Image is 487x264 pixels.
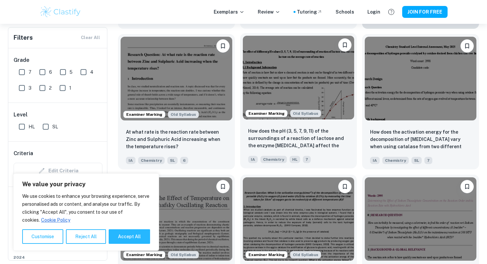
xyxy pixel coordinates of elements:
span: HL [290,156,300,163]
span: HL [28,123,35,130]
span: 7 [28,68,31,76]
div: Criteria filters are unavailable when searching by topic [14,163,102,179]
div: Starting from the May 2025 session, the Chemistry IA requirements have changed. It's OK to refer ... [168,251,199,258]
a: Schools [336,8,354,16]
img: Chemistry IA example thumbnail: How can turbidity be measured, using a c [365,177,476,261]
p: At what rate is the reaction rate between Zinc and Sulphuric Acid increasing when the temperature... [126,128,227,150]
h6: Grade [14,56,102,64]
img: Chemistry IA example thumbnail: At what rate is the reaction rate betwee [121,37,232,120]
span: IA [126,157,135,164]
span: 2024 [14,254,102,260]
a: Login [367,8,380,16]
span: Chemistry [382,157,409,164]
button: Please log in to bookmark exemplars [460,180,474,193]
span: 1 [69,84,71,92]
p: How does the activation energy for the decomposition of hydrogen peroxide vary when using catalas... [370,128,471,151]
span: 3 [28,84,31,92]
span: IA [370,157,380,164]
p: Review [258,8,280,16]
span: Examiner Marking [246,252,287,258]
span: Examiner Marking [124,111,165,117]
button: Please log in to bookmark exemplars [338,38,352,52]
a: Examiner MarkingStarting from the May 2025 session, the Chemistry IA requirements have changed. I... [240,34,357,169]
button: Please log in to bookmark exemplars [216,39,230,53]
img: Clastify logo [39,5,81,19]
img: Chemistry IA example thumbnail: How does the pH (3, 5, 7, 9, 11) of the [243,36,354,119]
span: SL [167,157,178,164]
span: 7 [424,157,432,164]
p: We use cookies to enhance your browsing experience, serve personalised ads or content, and analys... [22,192,150,224]
a: Cookie Policy [41,217,71,223]
span: 2 [49,84,52,92]
a: Please log in to bookmark exemplarsHow does the activation energy for the decomposition of hydrog... [362,34,479,169]
span: 6 [49,68,52,76]
span: Chemistry [138,157,165,164]
span: SL [52,123,58,130]
button: Accept All [109,229,150,244]
span: Old Syllabus [168,111,199,118]
button: Please log in to bookmark exemplars [338,180,352,193]
span: IA [248,156,258,163]
p: We value your privacy [22,180,150,188]
p: How does the pH (3, 5, 7, 9, 11) of the surroundings of a reaction of lactose and the enzyme lact... [248,127,349,150]
span: Examiner Marking [124,252,165,258]
a: Examiner MarkingStarting from the May 2025 session, the Chemistry IA requirements have changed. I... [118,34,235,169]
div: Starting from the May 2025 session, the Chemistry IA requirements have changed. It's OK to refer ... [168,111,199,118]
div: We value your privacy [13,173,159,251]
button: JOIN FOR FREE [402,6,448,18]
button: Please log in to bookmark exemplars [460,39,474,53]
span: Old Syllabus [290,110,321,117]
div: Starting from the May 2025 session, the Chemistry IA requirements have changed. It's OK to refer ... [290,110,321,117]
button: Help and Feedback [386,6,397,18]
h6: Level [14,111,102,119]
button: Please log in to bookmark exemplars [216,180,230,193]
span: Examiner Marking [246,110,287,116]
h6: Filters [14,33,33,42]
span: 7 [303,156,311,163]
div: Starting from the May 2025 session, the Chemistry IA requirements have changed. It's OK to refer ... [290,251,321,258]
span: 4 [90,68,93,76]
span: Chemistry [260,156,287,163]
img: Chemistry IA example thumbnail: Investigating the Effect of Temperature [121,177,232,261]
span: SL [411,157,422,164]
span: Old Syllabus [290,251,321,258]
button: Reject All [66,229,106,244]
span: 6 [180,157,188,164]
img: Chemistry IA example thumbnail: What is the activation energy (kJmol-1 ) [243,177,354,261]
h6: Criteria [14,150,33,157]
button: Customise [22,229,63,244]
img: Chemistry IA example thumbnail: How does the activation energy for the d [365,37,476,120]
span: Old Syllabus [168,251,199,258]
span: 5 [70,68,73,76]
p: Exemplars [214,8,244,16]
a: Tutoring [297,8,322,16]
